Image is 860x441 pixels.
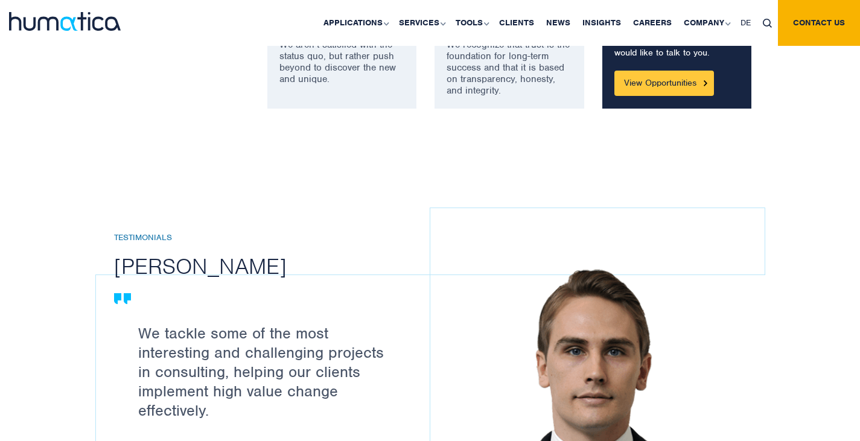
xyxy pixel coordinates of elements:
[279,39,405,85] p: We aren’t satisfied with the status quo, but rather push beyond to discover the new and unique.
[9,12,121,31] img: logo
[741,17,751,28] span: DE
[114,252,448,280] h2: [PERSON_NAME]
[114,233,448,243] h6: Testimonials
[447,39,572,97] p: We recognize that trust is the foundation for long-term success and that it is based on transpare...
[614,71,714,96] a: View Opportunities
[763,19,772,28] img: search_icon
[138,323,400,420] p: We tackle some of the most interesting and challenging projects in consulting, helping our client...
[704,80,707,86] img: Button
